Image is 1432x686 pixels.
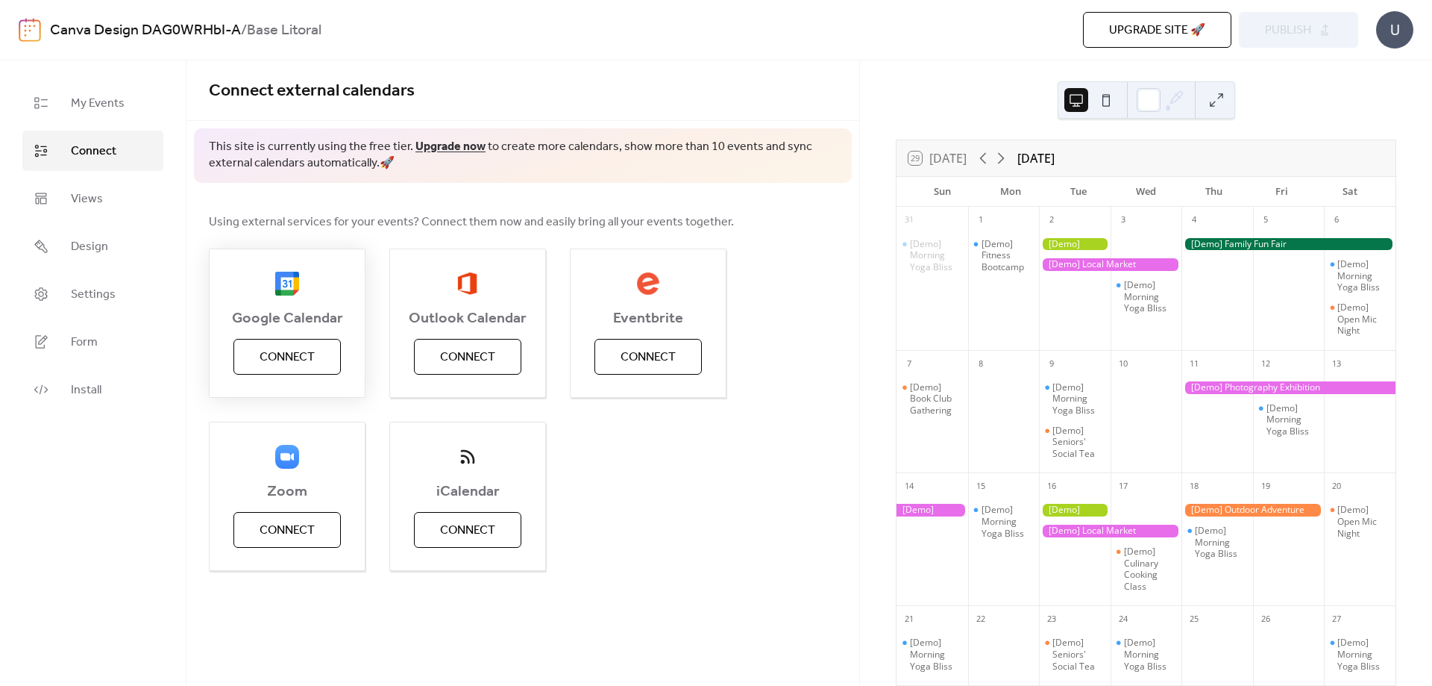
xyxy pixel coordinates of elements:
div: 9 [1043,355,1060,372]
div: [Demo] Seniors' Social Tea [1052,637,1105,672]
div: [Demo] Morning Yoga Bliss [982,504,1034,539]
button: Upgrade site 🚀 [1083,12,1231,48]
a: Install [22,369,163,410]
div: [Demo] Gardening Workshop [1039,504,1111,517]
span: iCalendar [390,483,545,501]
div: 24 [1115,611,1131,627]
div: 7 [901,355,917,372]
div: 14 [901,478,917,494]
span: Connect [71,143,116,160]
div: 12 [1257,355,1274,372]
div: 16 [1043,478,1060,494]
div: [Demo] Morning Yoga Bliss [1324,637,1395,672]
b: / [241,16,247,45]
div: 1 [973,212,989,228]
div: Tue [1044,177,1112,207]
button: Connect [233,512,341,548]
div: [Demo] Gardening Workshop [1039,238,1111,251]
div: 31 [901,212,917,228]
div: [Demo] Morning Yoga Bliss [1039,381,1111,417]
button: Connect [414,512,521,548]
span: Connect [260,349,315,367]
span: Connect external calendars [209,75,415,107]
span: Install [71,381,101,399]
div: 5 [1257,212,1274,228]
span: Form [71,334,98,352]
a: Form [22,322,163,362]
div: 6 [1328,212,1345,228]
a: Design [22,226,163,266]
span: Connect [260,522,315,540]
div: [Demo] Fitness Bootcamp [982,238,1034,273]
div: [Demo] Morning Yoga Bliss [910,238,962,273]
div: 15 [973,478,989,494]
div: [Demo] Culinary Cooking Class [1124,546,1176,592]
div: 26 [1257,611,1274,627]
div: U [1376,11,1413,49]
div: 23 [1043,611,1060,627]
span: Upgrade site 🚀 [1109,22,1205,40]
div: [Demo] Open Mic Night [1337,504,1389,539]
span: Zoom [210,483,365,501]
span: Design [71,238,108,256]
div: [Demo] Seniors' Social Tea [1039,637,1111,672]
div: 22 [973,611,989,627]
div: [Demo] Photography Exhibition [896,504,968,517]
div: 18 [1186,478,1202,494]
div: [Demo] Fitness Bootcamp [968,238,1040,273]
div: [DATE] [1017,149,1055,167]
div: 27 [1328,611,1345,627]
div: 8 [973,355,989,372]
div: 17 [1115,478,1131,494]
div: [Demo] Book Club Gathering [910,381,962,417]
img: eventbrite [636,272,660,296]
div: [Demo] Open Mic Night [1337,302,1389,337]
img: ical [456,445,480,469]
span: Outlook Calendar [390,310,545,328]
button: Connect [414,339,521,375]
span: Settings [71,286,116,304]
img: logo [19,18,41,42]
div: 11 [1186,355,1202,372]
div: [Demo] Local Market [1039,525,1181,537]
div: Sat [1316,177,1384,207]
div: Mon [976,177,1044,207]
span: Using external services for your events? Connect them now and easily bring all your events together. [209,213,734,231]
span: Eventbrite [571,310,726,328]
div: [Demo] Morning Yoga Bliss [1337,637,1389,672]
div: [Demo] Morning Yoga Bliss [1337,258,1389,293]
div: [Demo] Morning Yoga Bliss [1052,381,1105,417]
div: [Demo] Seniors' Social Tea [1039,425,1111,460]
div: [Demo] Open Mic Night [1324,302,1395,337]
img: google [275,272,299,296]
div: Thu [1180,177,1248,207]
div: 2 [1043,212,1060,228]
div: [Demo] Morning Yoga Bliss [968,504,1040,539]
div: 21 [901,611,917,627]
span: My Events [71,95,125,113]
div: [Demo] Morning Yoga Bliss [1124,279,1176,314]
div: [Demo] Outdoor Adventure Day [1181,504,1324,517]
a: Canva Design DAG0WRHbI-A [50,16,241,45]
div: Sun [908,177,976,207]
img: outlook [457,272,477,296]
div: [Demo] Book Club Gathering [896,381,968,417]
div: 19 [1257,478,1274,494]
button: Connect [233,339,341,375]
div: 4 [1186,212,1202,228]
div: [Demo] Morning Yoga Bliss [1111,279,1182,314]
span: Views [71,190,103,208]
div: [Demo] Morning Yoga Bliss [1266,402,1319,437]
a: Settings [22,274,163,314]
div: [Demo] Morning Yoga Bliss [1195,525,1247,560]
div: Wed [1112,177,1180,207]
span: Connect [440,349,495,367]
div: 13 [1328,355,1345,372]
span: Connect [621,349,676,367]
div: [Demo] Open Mic Night [1324,504,1395,539]
span: Google Calendar [210,310,365,328]
a: Connect [22,131,163,171]
button: Connect [594,339,702,375]
div: [Demo] Morning Yoga Bliss [1324,258,1395,293]
div: [Demo] Morning Yoga Bliss [1124,637,1176,672]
